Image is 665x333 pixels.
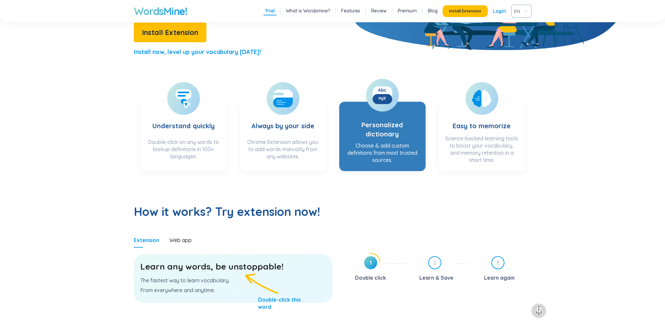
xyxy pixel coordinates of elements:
[140,261,326,272] h3: Learn any words, be unstoppable!
[134,204,532,219] h2: How it works? Try extension now!
[371,8,387,14] a: Review
[346,142,419,164] div: Choose & add custom definitions from most trusted sources.
[514,6,526,16] span: VIE
[429,257,441,269] span: 2
[346,107,419,139] h3: Personalized dictionary
[411,256,468,283] div: 2Learn & Save
[474,256,532,283] div: 3Learn again
[169,237,192,244] div: Web app
[134,237,159,244] div: Extension
[140,287,326,294] p: From everywhere and anytime.
[265,8,275,14] a: Trial
[355,272,386,283] div: Double click
[492,257,504,269] span: 3
[428,8,438,14] a: Blog
[134,47,261,57] p: Install now, level up your vocabulary [DATE]!
[449,9,481,14] span: Install Extension
[398,8,417,14] a: Premium
[152,108,215,135] h3: Understand quickly
[364,256,377,269] span: 1
[246,138,320,165] div: Chrome Extension allows you to add words manually from any websites.
[286,8,330,14] a: What is Wordsmine?
[419,272,453,283] div: Learn & Save
[445,135,518,165] div: Science-backed learning tools to boost your vocabulary, and memory retention in a short time.
[140,277,326,284] p: The fastest way to learn vocabulary.
[134,5,187,18] a: WordsMine!
[453,108,511,131] h3: Easy to memorize
[493,5,506,17] a: Login
[342,256,406,283] div: 1Double click
[341,8,360,14] a: Features
[484,272,515,283] div: Learn again
[142,27,198,38] span: Install Extension
[134,23,206,42] button: Install Extension
[443,5,488,17] button: Install Extension
[534,306,544,316] img: to top
[251,108,314,135] h3: Always by your side
[134,30,206,36] a: Install Extension
[147,138,220,165] div: Double-click on any words to lookup definitions in 100+ languages.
